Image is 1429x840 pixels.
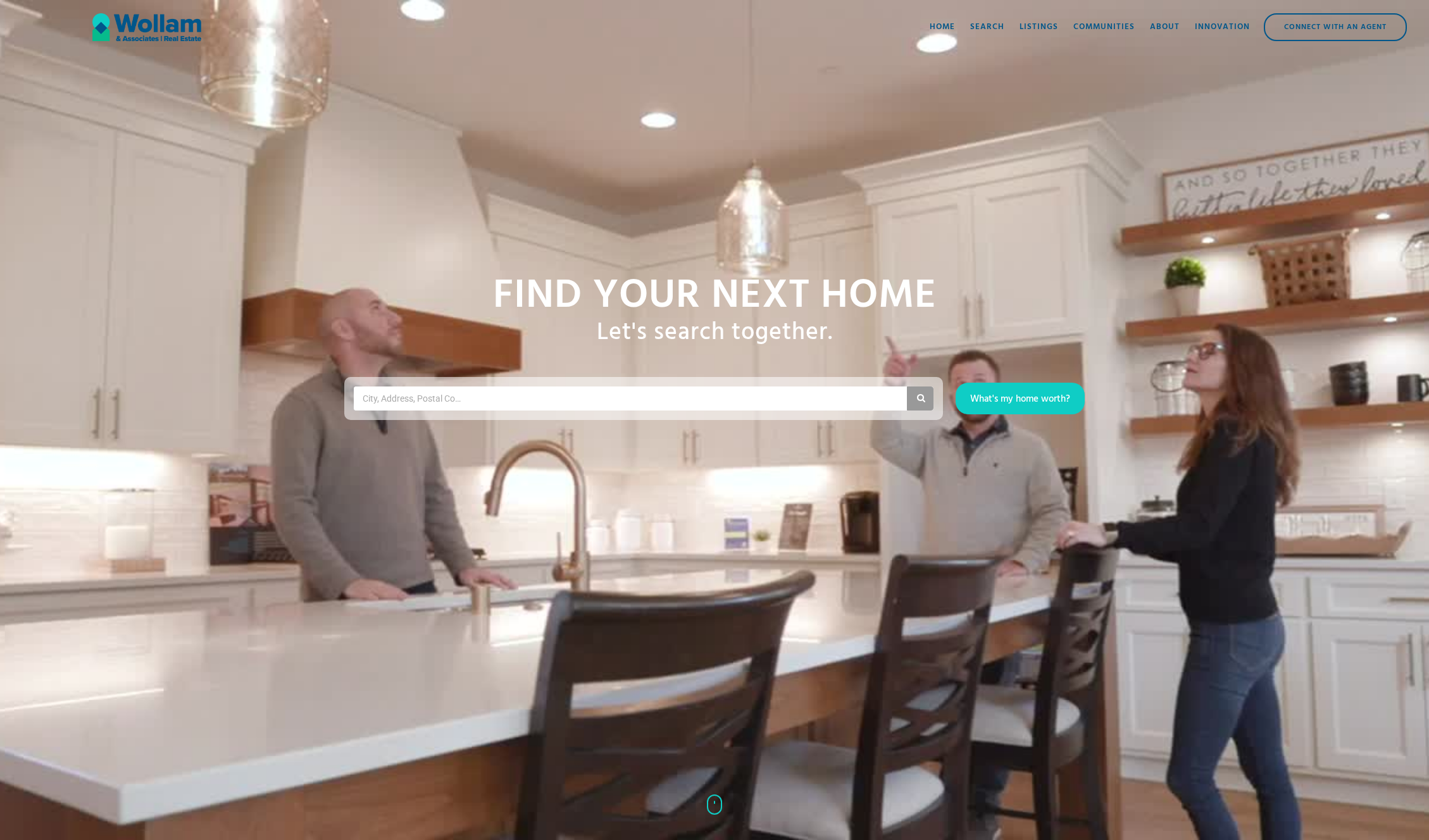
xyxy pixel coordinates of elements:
div: Listings [1020,21,1058,34]
div: Communities [1073,21,1135,34]
input: City, Address, Postal Code, MLS ID [361,389,465,408]
div: Connect with an Agent [1265,15,1406,40]
a: Innovation [1187,8,1257,46]
div: Innovation [1195,21,1250,34]
a: home [92,8,201,46]
h1: Find your NExt home [493,275,937,319]
div: Home [930,21,955,34]
a: What's my home worth? [956,383,1085,414]
div: Search [970,21,1004,34]
a: Search [963,8,1012,46]
a: Connect with an Agent [1264,13,1407,41]
a: Listings [1012,8,1066,46]
a: Communities [1066,8,1142,46]
a: Home [922,8,963,46]
h1: Let's search together. [597,319,833,348]
div: About [1150,21,1180,34]
a: About [1142,8,1187,46]
button: Search [907,386,933,411]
